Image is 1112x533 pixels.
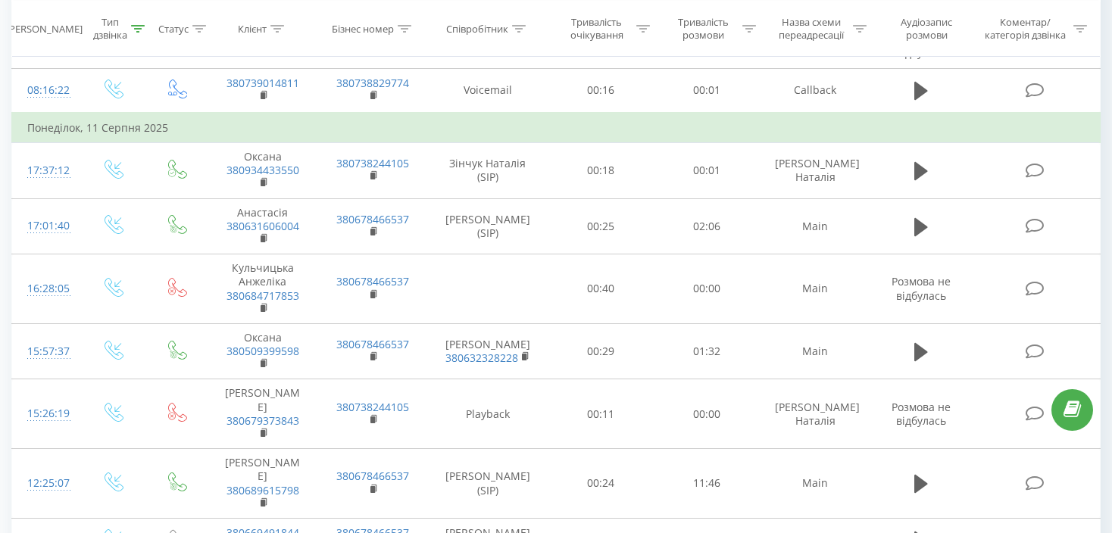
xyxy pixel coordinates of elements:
td: 11:46 [654,449,760,519]
td: Понеділок, 11 Серпня 2025 [12,113,1101,143]
div: Назва схеми переадресації [773,16,849,42]
div: Співробітник [446,22,508,35]
div: Коментар/категорія дзвінка [981,16,1070,42]
div: 12:25:07 [27,469,64,498]
td: 02:06 [654,198,760,254]
div: Тип дзвінка [93,16,127,42]
td: Main [760,449,870,519]
a: 380678466537 [336,274,409,288]
a: 380631606004 [226,219,299,233]
div: 17:01:40 [27,211,64,241]
td: Playback [428,379,547,449]
span: Розмова не відбулась [892,274,951,302]
td: [PERSON_NAME] [428,323,547,379]
div: 08:16:22 [27,76,64,105]
div: Тривалість розмови [667,16,739,42]
a: 380738244105 [336,156,409,170]
td: 00:16 [548,68,654,113]
a: 380678466537 [336,469,409,483]
td: Voicemail [428,68,547,113]
td: 00:00 [654,379,760,449]
td: Оксана [208,323,318,379]
div: 15:57:37 [27,337,64,366]
td: 00:18 [548,143,654,199]
td: [PERSON_NAME] (SIP) [428,449,547,519]
td: Main [760,254,870,324]
div: Бізнес номер [332,22,394,35]
td: Зінчук Наталія (SIP) [428,143,547,199]
td: [PERSON_NAME] (SIP) [428,198,547,254]
div: Статус [158,22,189,35]
td: 00:40 [548,254,654,324]
td: 00:01 [654,68,760,113]
a: 380739014811 [226,76,299,90]
td: 00:00 [654,254,760,324]
td: [PERSON_NAME] Наталія [760,143,870,199]
div: [PERSON_NAME] [6,22,83,35]
td: Callback [760,68,870,113]
a: 380679373843 [226,413,299,428]
a: 380632328228 [445,351,518,365]
td: 00:25 [548,198,654,254]
span: Розмова не відбулась [892,400,951,428]
a: 380934433550 [226,163,299,177]
td: Main [760,198,870,254]
td: 00:29 [548,323,654,379]
a: 380684717853 [226,288,299,303]
div: Клієнт [238,22,267,35]
div: Аудіозапис розмови [884,16,969,42]
td: Main [760,323,870,379]
div: Тривалість очікування [561,16,633,42]
div: 16:28:05 [27,274,64,304]
td: [PERSON_NAME] [208,379,318,449]
a: 380509399598 [226,344,299,358]
td: 00:11 [548,379,654,449]
td: 00:24 [548,449,654,519]
td: [PERSON_NAME] [208,449,318,519]
a: 380738829774 [336,76,409,90]
a: 380678466537 [336,337,409,351]
td: Анастасія [208,198,318,254]
div: 17:37:12 [27,156,64,185]
div: 15:26:19 [27,399,64,429]
a: 380738244105 [336,400,409,414]
a: 380689615798 [226,483,299,497]
td: [PERSON_NAME] Наталія [760,379,870,449]
td: Оксана [208,143,318,199]
td: Кульчицька Анжеліка [208,254,318,324]
td: 00:01 [654,143,760,199]
a: 380678466537 [336,212,409,226]
td: 01:32 [654,323,760,379]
